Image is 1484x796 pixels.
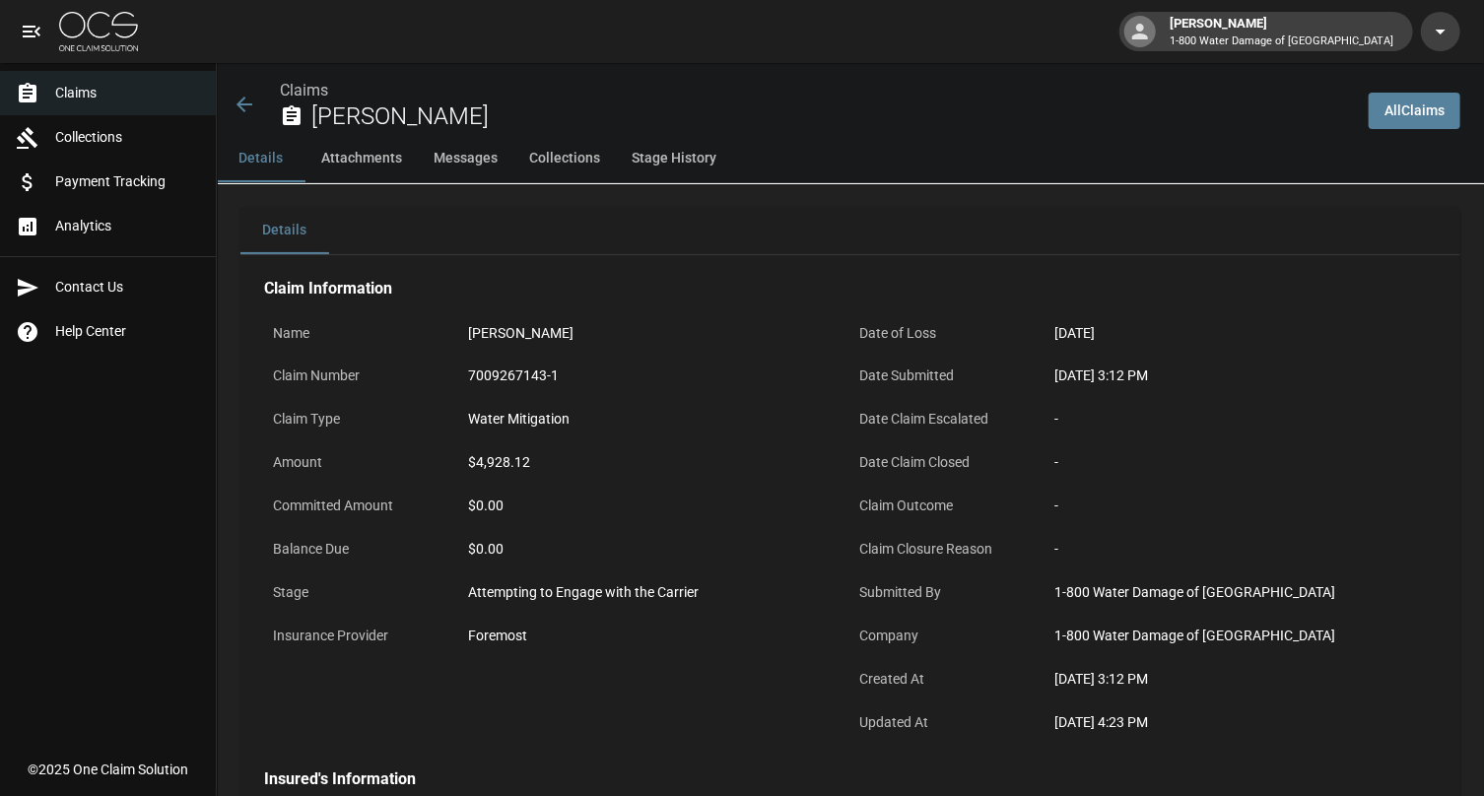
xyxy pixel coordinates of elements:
p: Claim Outcome [850,487,1046,525]
nav: breadcrumb [280,79,1353,102]
button: open drawer [12,12,51,51]
div: Attempting to Engage with the Carrier [468,582,842,603]
button: Details [217,135,305,182]
p: Claim Type [264,400,459,438]
span: Contact Us [55,277,200,298]
div: [DATE] [1054,323,1428,344]
div: - [1054,496,1428,516]
p: Submitted By [850,573,1046,612]
p: Date Claim Escalated [850,400,1046,438]
p: Balance Due [264,530,459,568]
div: details tabs [240,207,1460,254]
div: - [1054,539,1428,560]
div: [DATE] 3:12 PM [1054,669,1428,690]
span: Claims [55,83,200,103]
p: Name [264,314,459,353]
p: Updated At [850,703,1046,742]
span: Analytics [55,216,200,236]
h4: Insured's Information [264,769,1437,789]
p: Date of Loss [850,314,1046,353]
div: - [1054,409,1428,430]
button: Details [240,207,329,254]
p: Claim Closure Reason [850,530,1046,568]
span: Help Center [55,321,200,342]
div: anchor tabs [217,135,1484,182]
p: Amount [264,443,459,482]
div: Water Mitigation [468,409,842,430]
button: Collections [513,135,616,182]
div: [PERSON_NAME] [1162,14,1401,49]
div: 1-800 Water Damage of [GEOGRAPHIC_DATA] [1054,626,1428,646]
h4: Claim Information [264,279,1437,298]
p: 1-800 Water Damage of [GEOGRAPHIC_DATA] [1170,33,1393,50]
p: Insurance Provider [264,617,459,655]
p: Company [850,617,1046,655]
div: [DATE] 3:12 PM [1054,365,1428,386]
p: Stage [264,573,459,612]
span: Payment Tracking [55,171,200,192]
a: Claims [280,81,328,99]
button: Attachments [305,135,418,182]
div: $4,928.12 [468,452,842,473]
div: Foremost [468,626,842,646]
a: AllClaims [1369,93,1460,129]
div: - [1054,452,1428,473]
span: Collections [55,127,200,148]
div: [PERSON_NAME] [468,323,842,344]
div: $0.00 [468,496,842,516]
p: Date Submitted [850,357,1046,395]
div: 1-800 Water Damage of [GEOGRAPHIC_DATA] [1054,582,1428,603]
div: © 2025 One Claim Solution [28,760,188,779]
button: Messages [418,135,513,182]
p: Date Claim Closed [850,443,1046,482]
button: Stage History [616,135,732,182]
div: 7009267143-1 [468,365,842,386]
div: [DATE] 4:23 PM [1054,712,1428,733]
p: Claim Number [264,357,459,395]
div: $0.00 [468,539,842,560]
p: Committed Amount [264,487,459,525]
p: Created At [850,660,1046,698]
img: ocs-logo-white-transparent.png [59,12,138,51]
h2: [PERSON_NAME] [311,102,1353,131]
